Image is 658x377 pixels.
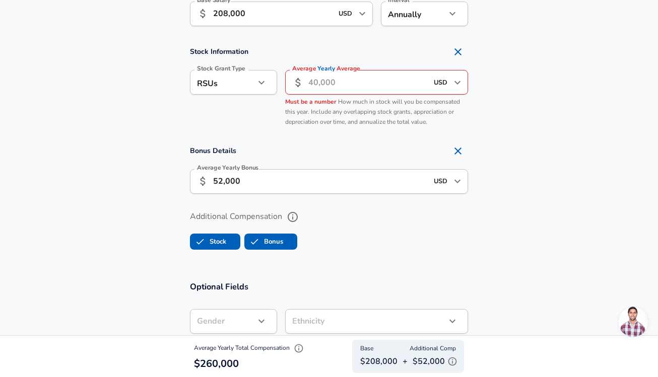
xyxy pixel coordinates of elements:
[410,344,456,354] span: Additional Comp
[285,98,460,126] span: How much in stock will you be compensated this year. Include any overlapping stock grants, apprec...
[336,6,356,22] input: USD
[245,232,264,251] span: Bonus
[190,70,255,95] div: RSUs
[197,165,258,171] label: Average Yearly Bonus
[448,42,468,62] button: Remove Section
[190,232,210,251] span: Stock
[292,65,360,71] label: Average Average
[190,141,468,161] h4: Bonus Details
[308,70,428,95] input: 40,000
[190,281,468,292] h3: Optional Fields
[360,344,373,354] span: Base
[213,169,428,194] input: 15,000
[291,341,306,356] button: Explain Total Compensation
[194,344,306,352] span: Average Yearly Total Compensation
[445,354,460,369] button: Explain Additional Compensation
[245,232,283,251] label: Bonus
[197,65,245,71] label: Stock Grant Type
[450,76,465,90] button: Open
[213,2,333,26] input: 100,000
[190,42,468,62] h4: Stock Information
[318,64,336,73] span: Yearly
[190,234,240,250] button: StockStock
[448,141,468,161] button: Remove Section
[360,355,398,367] p: $208,000
[284,208,301,225] button: help
[431,174,451,189] input: USD
[190,232,226,251] label: Stock
[450,174,465,188] button: Open
[431,74,451,90] input: USD
[190,208,468,225] label: Additional Compensation
[413,354,460,369] p: $52,000
[381,2,446,26] div: Annually
[244,234,297,250] button: BonusBonus
[355,7,369,21] button: Open
[285,98,337,106] span: Must be a number
[403,355,408,367] p: +
[618,307,648,337] div: Open chat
